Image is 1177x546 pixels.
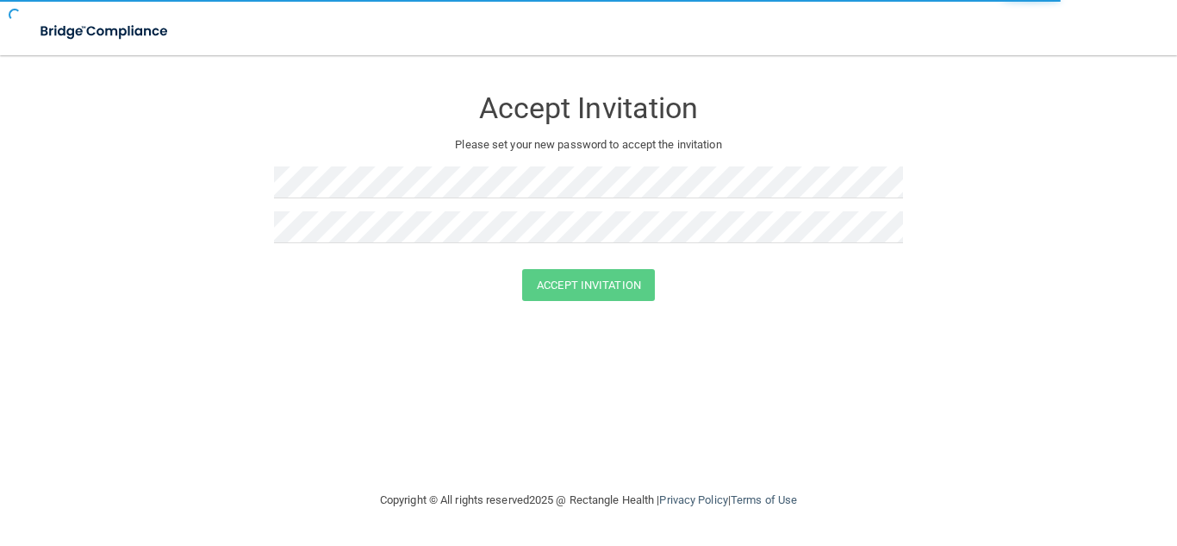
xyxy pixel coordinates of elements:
a: Privacy Policy [659,493,727,506]
p: Please set your new password to accept the invitation [287,135,890,155]
img: bridge_compliance_login_screen.278c3ca4.svg [26,14,184,49]
div: Copyright © All rights reserved 2025 @ Rectangle Health | | [274,473,903,528]
button: Accept Invitation [522,269,655,301]
a: Terms of Use [731,493,797,506]
h3: Accept Invitation [274,92,903,124]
